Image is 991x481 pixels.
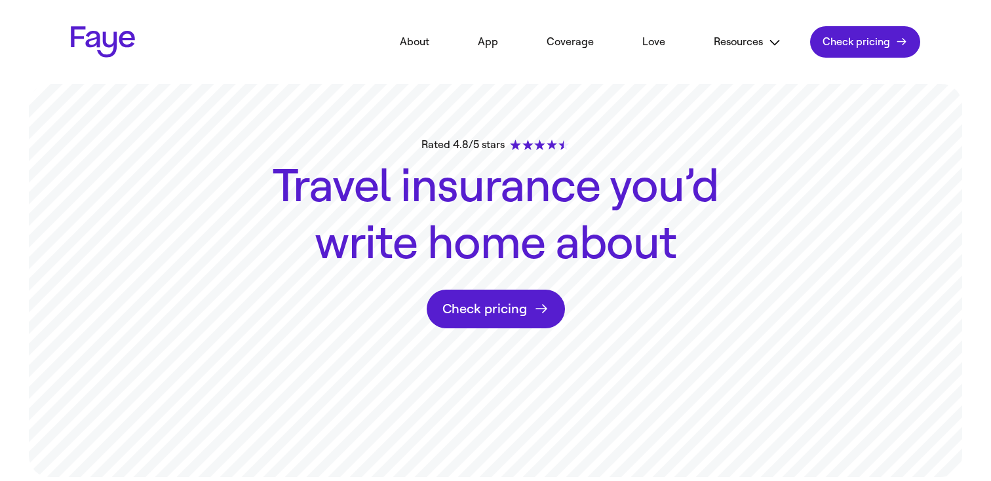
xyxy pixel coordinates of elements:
a: About [380,28,449,56]
a: Check pricing [810,26,920,58]
a: Check pricing [427,290,565,328]
div: Rated 4.8/5 stars [421,137,569,153]
a: Coverage [527,28,613,56]
a: Love [623,28,685,56]
h1: Travel insurance you’d write home about [260,158,731,273]
a: App [458,28,518,56]
a: Faye Logo [71,26,135,58]
button: Resources [694,28,801,57]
